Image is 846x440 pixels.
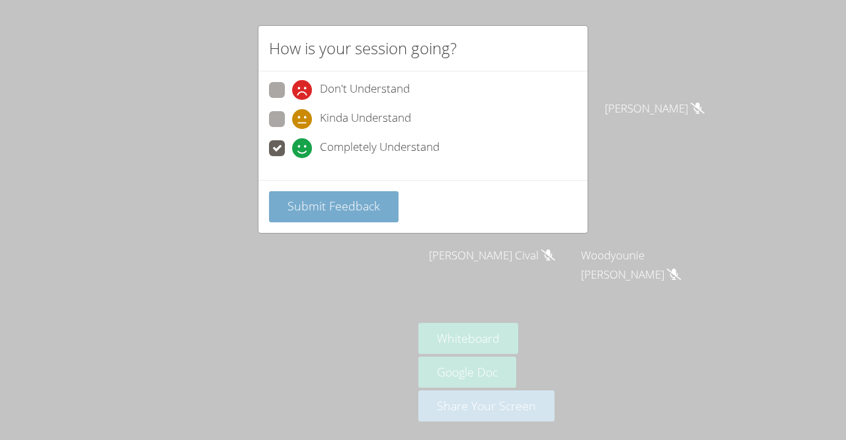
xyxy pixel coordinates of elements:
[288,198,380,214] span: Submit Feedback
[269,36,457,60] h2: How is your session going?
[320,109,411,129] span: Kinda Understand
[320,80,410,100] span: Don't Understand
[269,191,399,222] button: Submit Feedback
[320,138,440,158] span: Completely Understand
